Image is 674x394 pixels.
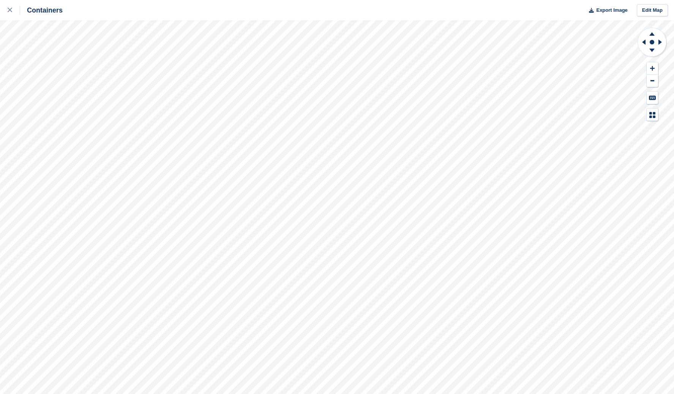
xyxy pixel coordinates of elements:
a: Edit Map [637,4,668,17]
button: Keyboard Shortcuts [647,91,658,104]
span: Export Image [596,6,627,14]
button: Export Image [584,4,628,17]
button: Map Legend [647,109,658,121]
div: Containers [20,6,63,15]
button: Zoom In [647,62,658,75]
button: Zoom Out [647,75,658,87]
